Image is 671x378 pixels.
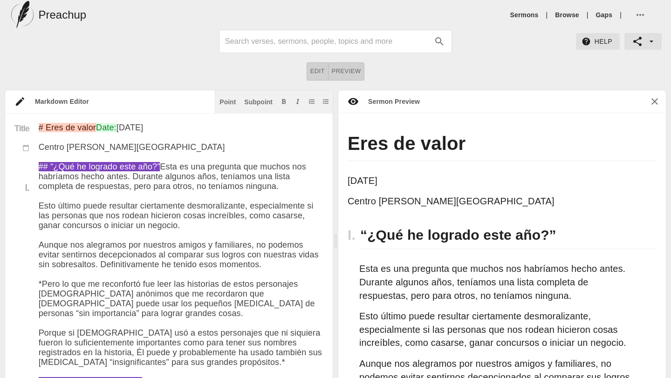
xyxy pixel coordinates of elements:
button: Preview [329,62,365,81]
li: | [542,10,552,20]
h2: I. [348,221,360,249]
div: Subpoint [244,99,273,105]
div: Sermon Preview [359,97,420,106]
input: Search sermons [225,34,429,49]
a: Gaps [596,10,613,20]
p: Esto último puede resultar ciertamente desmoralizante, especialmente si las personas que nos rode... [359,310,636,350]
p: Centro [PERSON_NAME][GEOGRAPHIC_DATA] [348,195,636,208]
a: Sermons [510,10,539,20]
p: Esta es una pregunta que muchos nos habríamos hecho antes. Durante algunos años, teníamos una lis... [359,262,636,302]
li: | [583,10,592,20]
p: [DATE] [348,174,636,188]
button: search [429,31,450,52]
button: Subpoint [242,97,274,106]
div: text alignment [307,62,365,81]
div: Point [219,99,236,105]
span: Edit [310,66,325,77]
img: preachup-logo.png [11,1,34,29]
div: Title [5,123,39,143]
button: Add bold text [279,97,288,106]
a: Browse [555,10,579,20]
button: Edit [307,62,329,81]
h2: “¿Qué he logrado este año?” [360,221,657,250]
h5: Preachup [38,7,86,22]
h1: Eres de valor [348,132,657,161]
span: Help [583,36,612,47]
button: Help [576,33,620,50]
li: | [616,10,625,20]
button: Add unordered list [321,97,330,106]
span: Preview [332,66,361,77]
button: Insert point [218,97,238,106]
button: Add italic text [293,97,302,106]
button: Add ordered list [307,97,316,106]
div: Markdown Editor [26,97,215,106]
div: I. [14,183,29,192]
